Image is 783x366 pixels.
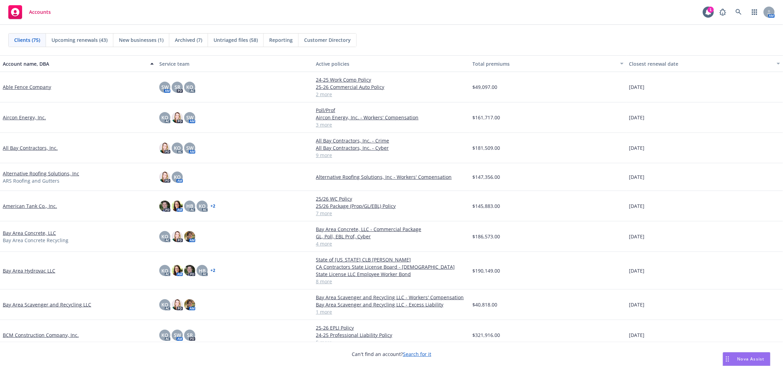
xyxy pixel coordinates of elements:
[3,144,58,152] a: All Bay Contractors, Inc.
[316,114,467,121] a: Aircon Energy, Inc. - Workers' Compensation
[316,308,467,315] a: 1 more
[51,36,107,44] span: Upcoming renewals (43)
[473,331,500,339] span: $321,916.00
[732,5,746,19] a: Search
[316,331,467,339] a: 24-25 Professional Liability Policy
[629,173,645,181] span: [DATE]
[3,237,68,244] span: Bay Area Concrete Recycling
[626,55,783,72] button: Closest renewal date
[269,36,293,44] span: Reporting
[316,60,467,67] div: Active policies
[316,226,467,233] a: Bay Area Concrete, LLC - Commercial Package
[316,256,467,263] a: State of [US_STATE] CLB [PERSON_NAME]
[316,301,467,308] a: Bay Area Scavenger and Recycling LLC - Excess Liability
[316,91,467,98] a: 2 more
[3,331,79,339] a: BCM Construction Company, Inc.
[629,233,645,240] span: [DATE]
[473,233,500,240] span: $186,573.00
[172,299,183,310] img: photo
[161,331,168,339] span: KO
[175,36,202,44] span: Archived (7)
[119,36,163,44] span: New businesses (1)
[723,353,732,366] div: Drag to move
[473,60,616,67] div: Total premiums
[629,144,645,152] span: [DATE]
[186,114,194,121] span: SW
[629,60,773,67] div: Closest renewal date
[316,152,467,159] a: 9 more
[304,36,351,44] span: Customer Directory
[161,114,168,121] span: KO
[473,202,500,210] span: $145,883.00
[184,299,195,310] img: photo
[316,144,467,152] a: All Bay Contractors, Inc. - Cyber
[172,231,183,242] img: photo
[473,83,498,91] span: $49,097.00
[157,55,313,72] button: Service team
[159,172,170,183] img: photo
[210,268,215,273] a: + 2
[629,301,645,308] span: [DATE]
[172,112,183,123] img: photo
[473,267,500,274] span: $190,149.00
[3,229,56,237] a: Bay Area Concrete, LLC
[161,83,169,91] span: SW
[159,201,170,212] img: photo
[473,144,500,152] span: $181,509.00
[199,202,206,210] span: KO
[172,265,183,276] img: photo
[316,137,467,144] a: All Bay Contractors, Inc. - Crime
[403,351,431,357] a: Search for it
[161,267,168,274] span: KO
[3,301,91,308] a: Bay Area Scavenger and Recycling LLC
[3,114,46,121] a: Aircon Energy, Inc.
[316,173,467,181] a: Alternative Roofing Solutions, Inc - Workers' Compensation
[629,114,645,121] span: [DATE]
[316,195,467,202] a: 25/26 WC Policy
[629,202,645,210] span: [DATE]
[29,9,51,15] span: Accounts
[629,331,645,339] span: [DATE]
[184,231,195,242] img: photo
[159,143,170,154] img: photo
[313,55,470,72] button: Active policies
[316,278,467,285] a: 8 more
[316,83,467,91] a: 25-26 Commercial Auto Policy
[186,144,194,152] span: SW
[3,83,51,91] a: Able Fence Company
[186,202,193,210] span: HB
[723,352,771,366] button: Nova Assist
[214,36,258,44] span: Untriaged files (58)
[708,7,714,13] div: 1
[3,170,79,177] a: Alternative Roofing Solutions, Inc
[186,83,193,91] span: KO
[316,240,467,247] a: 4 more
[174,83,180,91] span: SR
[161,233,168,240] span: KO
[470,55,626,72] button: Total premiums
[473,301,498,308] span: $40,818.00
[473,173,500,181] span: $147,356.00
[316,107,467,114] a: Poll/Prof
[737,356,765,362] span: Nova Assist
[629,267,645,274] span: [DATE]
[316,294,467,301] a: Bay Area Scavenger and Recycling LLC - Workers' Compensation
[3,60,146,67] div: Account name, DBA
[316,233,467,240] a: GL, Poll, EBL Prof, Cyber
[316,339,467,346] a: 5 more
[316,121,467,128] a: 3 more
[187,331,193,339] span: SR
[316,324,467,331] a: 25-26 EPLI Policy
[174,144,181,152] span: KO
[316,210,467,217] a: 7 more
[184,265,195,276] img: photo
[3,267,55,274] a: Bay Area Hydrovac LLC
[172,201,183,212] img: photo
[210,204,215,208] a: + 2
[629,83,645,91] span: [DATE]
[14,36,40,44] span: Clients (75)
